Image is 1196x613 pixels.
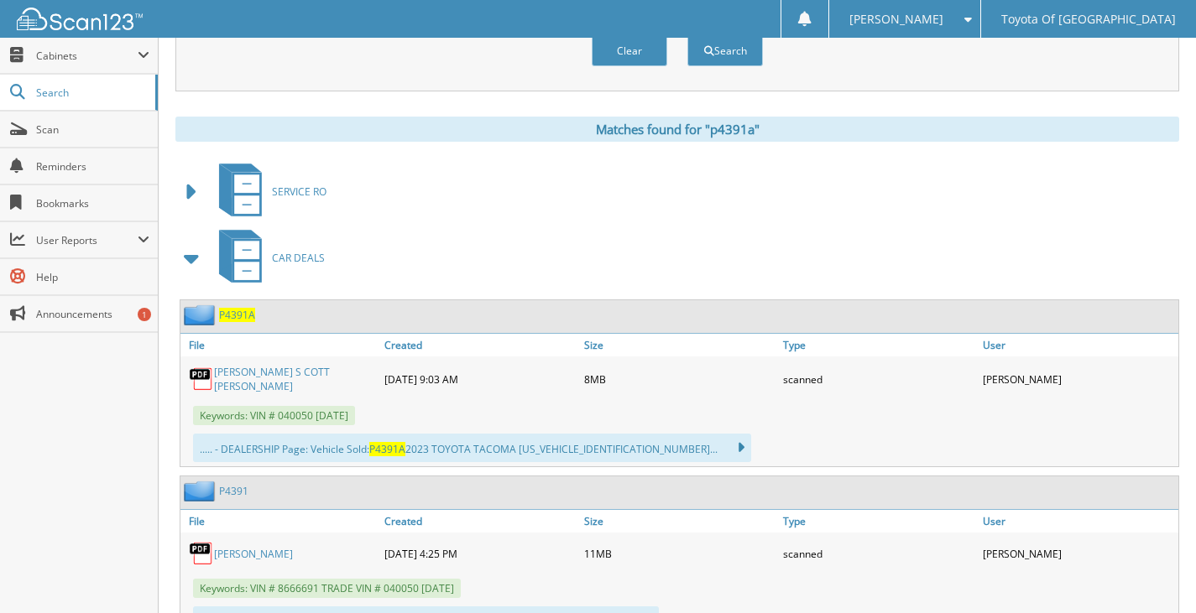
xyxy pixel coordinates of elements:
span: Help [36,270,149,284]
div: scanned [779,361,979,397]
div: [DATE] 9:03 AM [380,361,580,397]
img: folder2.png [184,304,219,325]
div: Matches found for "p4391a" [175,117,1179,142]
div: [DATE] 4:25 PM [380,537,580,570]
span: Cabinets [36,49,138,63]
a: File [180,334,380,356]
div: 11MB [580,537,780,570]
a: File [180,510,380,532]
img: PDF.png [189,366,214,392]
div: 1 [138,308,151,321]
span: SERVICE RO [272,184,326,199]
span: Reminders [36,159,149,174]
span: User Reports [36,233,138,247]
span: Keywords: VIN # 040050 [DATE] [193,406,355,425]
a: CAR DEALS [209,225,325,291]
span: Toyota Of [GEOGRAPHIC_DATA] [1001,14,1176,24]
a: Size [580,334,780,356]
button: Clear [592,35,667,66]
a: Size [580,510,780,532]
a: [PERSON_NAME] [214,547,293,561]
span: Scan [36,122,149,137]
a: P4391A [219,308,255,322]
span: Announcements [36,307,149,321]
span: Keywords: VIN # 8666691 TRADE VIN # 040050 [DATE] [193,579,461,598]
a: SERVICE RO [209,158,326,225]
a: Type [779,334,979,356]
div: [PERSON_NAME] [979,537,1178,570]
span: [PERSON_NAME] [849,14,943,24]
div: scanned [779,537,979,570]
span: Bookmarks [36,196,149,210]
a: [PERSON_NAME] S COTT [PERSON_NAME] [214,365,376,393]
a: P4391 [219,484,248,498]
img: folder2.png [184,481,219,501]
img: PDF.png [189,541,214,566]
span: P4391A [369,442,405,456]
div: 8MB [580,361,780,397]
div: [PERSON_NAME] [979,361,1178,397]
span: Search [36,86,147,100]
a: Created [380,334,580,356]
div: ..... - DEALERSHIP Page: Vehicle Sold: 2023 TOYOTA TACOMA [US_VEHICLE_IDENTIFICATION_NUMBER]... [193,434,751,462]
a: Created [380,510,580,532]
span: CAR DEALS [272,251,325,265]
a: User [979,510,1178,532]
a: User [979,334,1178,356]
a: Type [779,510,979,532]
button: Search [687,35,763,66]
img: scan123-logo-white.svg [17,8,143,30]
